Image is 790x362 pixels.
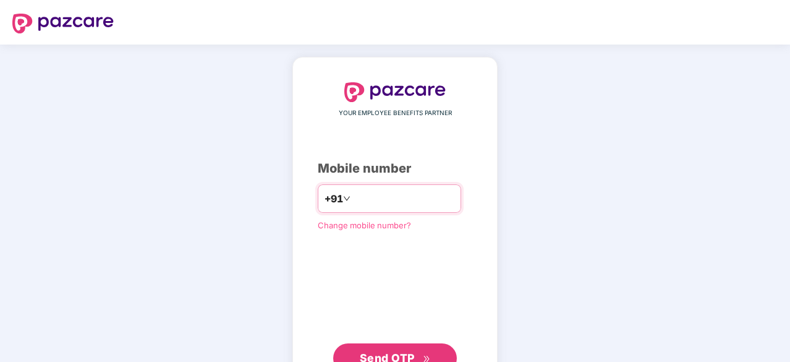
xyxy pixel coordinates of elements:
span: +91 [325,191,343,207]
img: logo [12,14,114,33]
img: logo [344,82,446,102]
a: Change mobile number? [318,220,411,230]
span: YOUR EMPLOYEE BENEFITS PARTNER [339,108,452,118]
div: Mobile number [318,159,472,178]
span: down [343,195,350,202]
